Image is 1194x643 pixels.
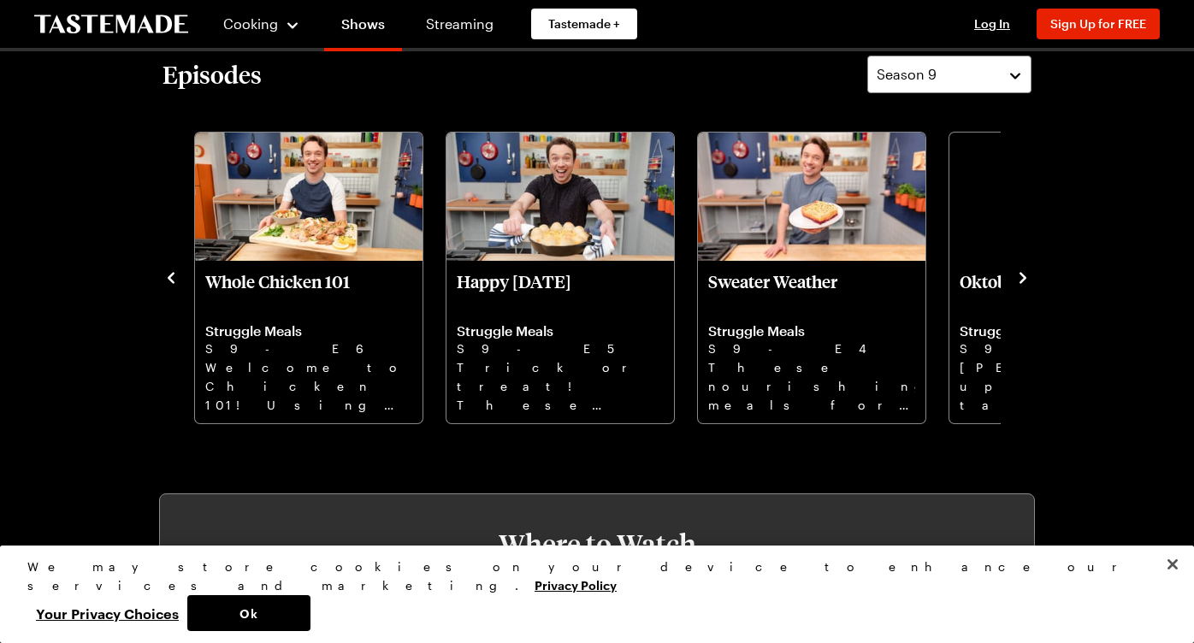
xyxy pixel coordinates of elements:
button: navigate to next item [1014,266,1031,286]
p: S9 - E6 [205,339,412,358]
p: Happy [DATE] [457,271,664,312]
div: Happy Halloween [446,133,674,423]
span: Cooking [223,15,278,32]
button: Sign Up for FREE [1037,9,1160,39]
a: More information about your privacy, opens in a new tab [535,576,617,593]
a: Shows [324,3,402,51]
button: Your Privacy Choices [27,595,187,631]
div: 8 / 12 [445,127,696,425]
p: Struggle Meals [708,322,915,339]
p: Welcome to Chicken 101! Using a whole chicken, make three complete meals that feed the entire fam... [205,358,412,413]
div: We may store cookies on your device to enhance our services and marketing. [27,557,1152,595]
button: Ok [187,595,310,631]
button: Cooking [222,3,300,44]
p: [PERSON_NAME] up tasty, German-inspired pub food to celebrate the fall season in style. [960,358,1167,413]
a: Sweater Weather [708,271,915,413]
a: Oktoberfest [960,271,1167,413]
h3: Where to Watch [211,528,983,559]
div: Oktoberfest [949,133,1177,423]
button: Log In [958,15,1026,32]
p: Trick or treat! These affordable, spooky [DATE]-spirited dishes are hard to beat! [457,358,664,413]
span: Log In [974,16,1010,31]
span: Tastemade + [548,15,620,32]
img: Sweater Weather [698,133,925,261]
button: Season 9 [867,56,1031,93]
div: Sweater Weather [698,133,925,423]
p: Struggle Meals [457,322,664,339]
p: S9 - E3 [960,339,1167,358]
a: To Tastemade Home Page [34,15,188,34]
a: Whole Chicken 101 [205,271,412,413]
span: Season 9 [877,64,937,85]
p: These nourishing meals for chilly fall days will not only warm your belly but also your heart. [708,358,915,413]
button: navigate to previous item [163,266,180,286]
img: Happy Halloween [446,133,674,261]
a: Tastemade + [531,9,637,39]
p: S9 - E5 [457,339,664,358]
button: Close [1154,546,1191,583]
div: 9 / 12 [696,127,948,425]
div: Whole Chicken 101 [195,133,423,423]
img: Whole Chicken 101 [195,133,423,261]
div: 7 / 12 [193,127,445,425]
h2: Episodes [163,59,262,90]
p: Struggle Meals [205,322,412,339]
div: Privacy [27,557,1152,631]
p: Whole Chicken 101 [205,271,412,312]
p: Oktoberfest [960,271,1167,312]
p: Struggle Meals [960,322,1167,339]
p: S9 - E4 [708,339,915,358]
p: Sweater Weather [708,271,915,312]
span: Sign Up for FREE [1050,16,1146,31]
img: Oktoberfest [949,133,1177,261]
a: Happy Halloween [457,271,664,413]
